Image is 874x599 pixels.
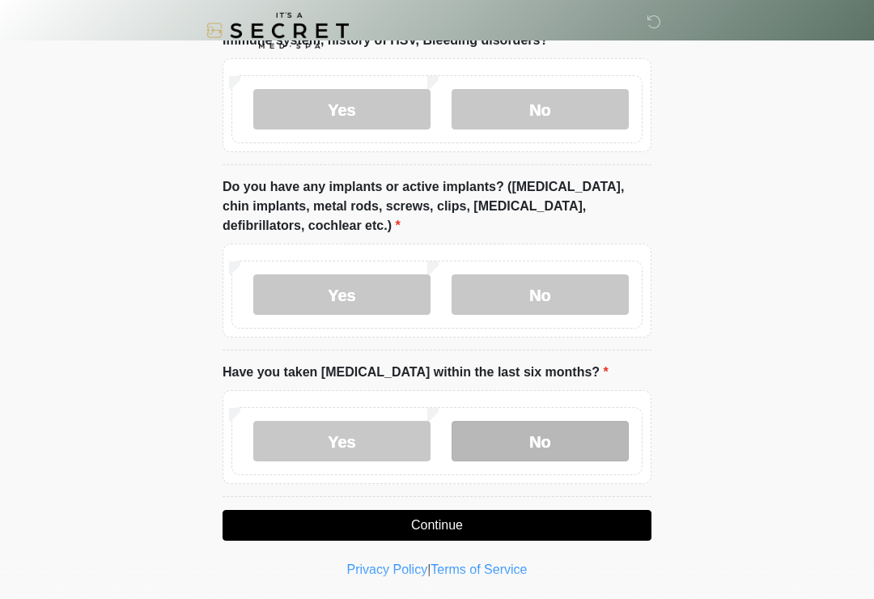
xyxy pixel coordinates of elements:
label: Yes [253,89,431,130]
button: Continue [223,510,651,541]
label: Yes [253,421,431,461]
label: No [452,89,629,130]
a: | [427,563,431,576]
label: No [452,421,629,461]
a: Privacy Policy [347,563,428,576]
label: No [452,274,629,315]
label: Yes [253,274,431,315]
label: Do you have any implants or active implants? ([MEDICAL_DATA], chin implants, metal rods, screws, ... [223,177,651,236]
a: Terms of Service [431,563,527,576]
img: It's A Secret Med Spa Logo [206,12,349,49]
label: Have you taken [MEDICAL_DATA] within the last six months? [223,363,609,382]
